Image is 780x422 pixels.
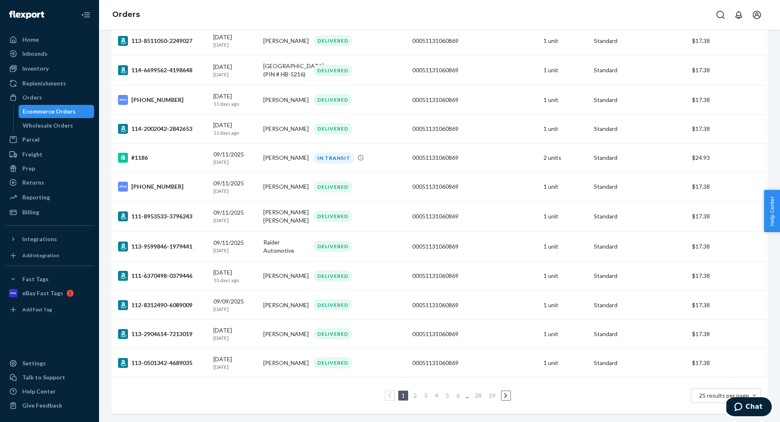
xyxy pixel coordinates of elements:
a: Orders [5,91,94,104]
div: DELIVERED [314,123,352,134]
p: Standard [594,212,686,220]
div: [DATE] [213,355,257,370]
p: [DATE] [213,306,257,313]
div: Parcel [22,135,40,144]
td: [PERSON_NAME] [260,26,310,55]
div: DELIVERED [314,357,352,368]
a: eBay Fast Tags [5,287,94,300]
p: Standard [594,37,686,45]
div: DELIVERED [314,94,352,105]
div: 00051131060869 [412,359,537,367]
p: [DATE] [213,363,257,370]
button: Give Feedback [5,399,94,412]
a: Settings [5,357,94,370]
div: 113-0501342-4689035 [118,358,207,368]
td: 1 unit [540,201,591,231]
div: Wholesale Orders [23,121,73,130]
div: 00051131060869 [412,125,537,133]
p: 11 days ago [213,100,257,107]
td: $17.38 [689,320,768,349]
a: Add Integration [5,249,94,262]
button: Open Search Box [712,7,729,23]
a: Freight [5,148,94,161]
td: 1 unit [540,85,591,114]
td: $17.38 [689,85,768,114]
a: Parcel [5,133,94,146]
td: [PERSON_NAME] [PERSON_NAME] [260,201,310,231]
div: 113-2904614-7213019 [118,329,207,339]
a: Replenishments [5,77,94,90]
div: [DATE] [213,121,257,136]
td: [PERSON_NAME] [260,172,310,201]
button: Help Center [764,190,780,232]
td: $17.38 [689,26,768,55]
div: 00051131060869 [412,272,537,280]
p: Standard [594,330,686,338]
td: 1 unit [540,349,591,377]
td: $17.38 [689,349,768,377]
td: [PERSON_NAME] [260,85,310,114]
td: Raider Automotive [260,231,310,261]
div: [DATE] [213,33,257,48]
p: [DATE] [213,187,257,194]
p: Standard [594,359,686,367]
p: Standard [594,242,686,251]
div: 114-2002042-2842653 [118,124,207,134]
p: 13 days ago [213,277,257,284]
div: DELIVERED [314,270,352,282]
button: Fast Tags [5,273,94,286]
td: $17.38 [689,114,768,143]
a: Page 5 [444,392,451,399]
p: [DATE] [213,334,257,341]
td: 1 unit [540,26,591,55]
a: Ecommerce Orders [19,105,95,118]
a: Page 3 [423,392,429,399]
a: Add Fast Tag [5,303,94,316]
div: [PHONE_NUMBER] [118,95,207,105]
div: DELIVERED [314,241,352,252]
div: Returns [22,178,44,187]
td: 1 unit [540,231,591,261]
p: [DATE] [213,217,257,224]
p: [DATE] [213,247,257,254]
div: 114-6699562-4198648 [118,65,207,75]
td: 2 units [540,143,591,172]
td: $17.38 [689,231,768,261]
div: Add Integration [22,252,59,259]
div: 00051131060869 [412,37,537,45]
p: Standard [594,154,686,162]
td: [PERSON_NAME] [260,320,310,349]
span: 25 results per page [699,392,749,399]
a: Wholesale Orders [19,119,95,132]
button: Open notifications [730,7,747,23]
div: Give Feedback [22,401,62,410]
ol: breadcrumbs [106,3,147,27]
div: 00051131060869 [412,66,537,74]
div: Talk to Support [22,373,65,382]
td: [PERSON_NAME] [260,261,310,290]
div: 111-6370498-0379446 [118,271,207,281]
p: Standard [594,125,686,133]
div: 09/11/2025 [213,209,257,224]
div: [DATE] [213,326,257,341]
div: 00051131060869 [412,154,537,162]
p: [DATE] [213,41,257,48]
div: Replenishments [22,79,66,88]
div: 00051131060869 [412,96,537,104]
div: 00051131060869 [412,212,537,220]
td: 1 unit [540,114,591,143]
div: Integrations [22,235,57,243]
a: Inventory [5,62,94,75]
div: Prep [22,164,35,173]
a: Page 29 [487,392,497,399]
td: 1 unit [540,320,591,349]
div: [DATE] [213,63,257,78]
button: Integrations [5,232,94,246]
div: DELIVERED [314,211,352,222]
div: [DATE] [213,268,257,284]
td: $17.38 [689,172,768,201]
div: Fast Tags [22,275,49,283]
td: $24.93 [689,143,768,172]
